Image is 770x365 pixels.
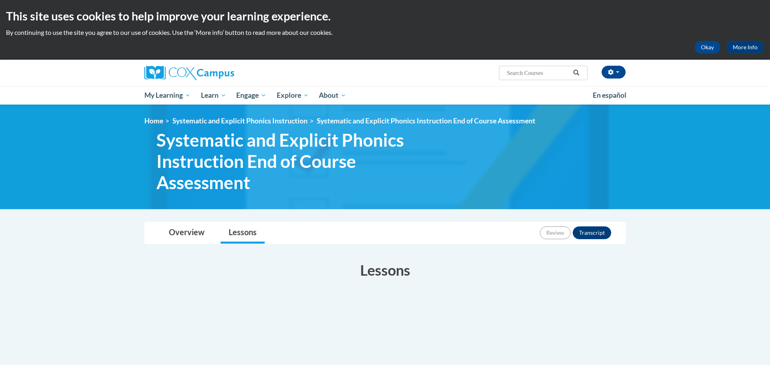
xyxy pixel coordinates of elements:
[161,222,213,244] a: Overview
[132,86,638,105] div: Main menu
[277,91,309,100] span: Explore
[139,86,196,105] a: My Learning
[588,87,632,104] a: En español
[570,68,582,78] button: Search
[319,91,346,100] span: About
[573,226,611,239] button: Transcript
[172,117,308,125] a: Systematic and Explicit Phonics Instruction
[602,66,626,79] button: Account Settings
[317,117,535,125] span: Systematic and Explicit Phonics Instruction End of Course Assessment
[201,91,226,100] span: Learn
[144,66,234,80] img: Cox Campus
[196,86,231,105] a: Learn
[726,41,764,54] a: More Info
[221,222,265,244] a: Lessons
[695,41,720,54] button: Okay
[144,117,163,125] a: Home
[314,86,352,105] a: About
[6,28,764,37] p: By continuing to use the site you agree to our use of cookies. Use the ‘More info’ button to read...
[144,66,297,80] a: Cox Campus
[593,91,626,99] span: En español
[144,91,190,100] span: My Learning
[506,68,570,78] input: Search Courses
[540,226,571,239] button: Review
[272,86,314,105] a: Explore
[6,8,764,24] h2: This site uses cookies to help improve your learning experience.
[156,129,433,193] span: Systematic and Explicit Phonics Instruction End of Course Assessment
[236,91,266,100] span: Engage
[144,260,626,280] h3: Lessons
[231,86,272,105] a: Engage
